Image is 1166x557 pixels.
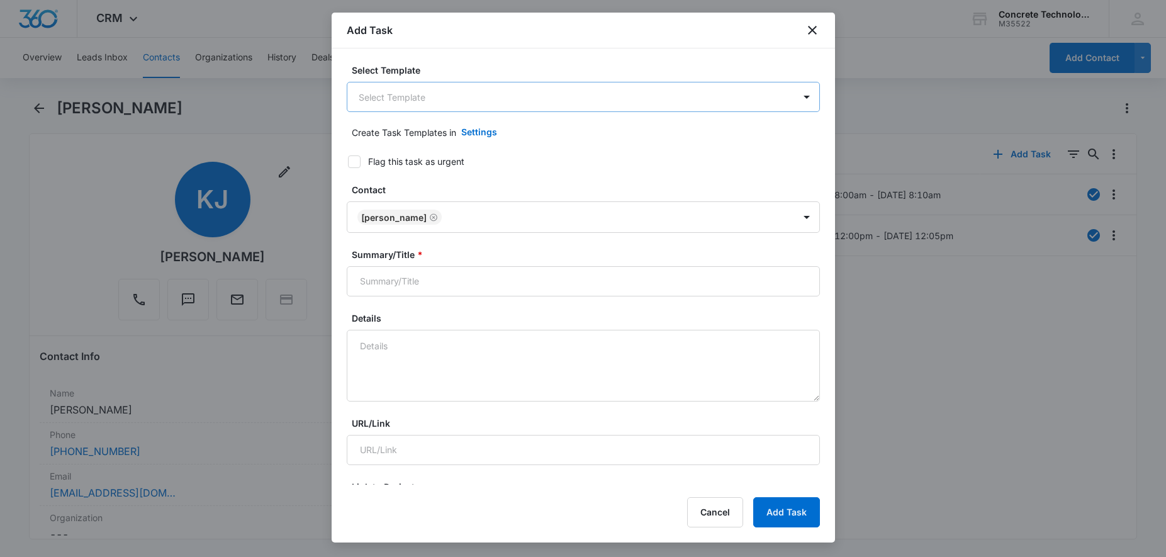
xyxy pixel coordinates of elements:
p: Create Task Templates in [352,126,456,139]
button: close [805,23,820,38]
button: Settings [449,117,510,147]
label: URL/Link [352,417,825,430]
label: Contact [352,183,825,196]
input: URL/Link [347,435,820,465]
input: Summary/Title [347,266,820,296]
div: Remove Kristin J Neidlinger [427,213,438,222]
button: Add Task [753,497,820,527]
div: [PERSON_NAME] [361,212,427,223]
div: Flag this task as urgent [368,155,464,168]
button: Cancel [687,497,743,527]
label: Link to Projects [352,480,825,493]
label: Summary/Title [352,248,825,261]
h1: Add Task [347,23,393,38]
label: Select Template [352,64,825,77]
label: Details [352,312,825,325]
